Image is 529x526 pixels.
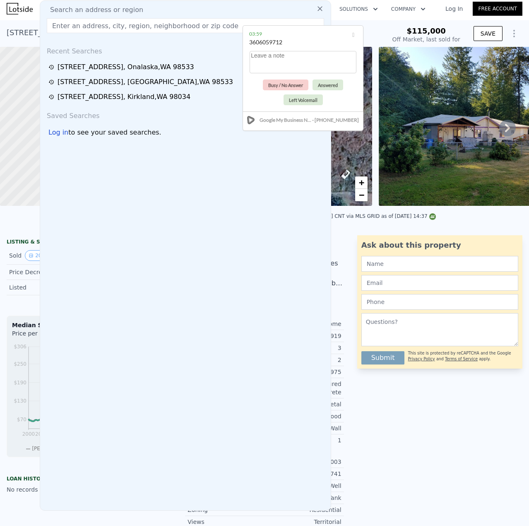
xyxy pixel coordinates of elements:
a: Free Account [473,2,522,16]
div: Views [188,518,264,526]
div: Price Decrease [9,268,79,276]
div: [STREET_ADDRESS] , Kirkland , WA 98034 [58,92,190,102]
a: Zoom out [355,189,368,201]
span: + [359,177,364,188]
div: Off Market, last sold for [392,35,460,43]
div: Sold [9,250,79,261]
div: Ask about this property [361,239,518,251]
div: Septic Tank [264,494,341,502]
a: [STREET_ADDRESS], Onalaska,WA 98533 [48,62,325,72]
div: Log in [48,128,68,138]
button: SAVE [474,26,503,41]
tspan: 2002 [35,431,48,437]
a: Zoom in [355,176,368,189]
span: to see your saved searches. [68,128,161,138]
tspan: $190 [14,380,26,386]
img: Lotside [7,3,33,14]
div: Territorial [264,518,341,526]
div: Listed [9,283,79,292]
span: $115,000 [406,27,446,35]
div: Loan history from public records [7,475,165,482]
div: [STREET_ADDRESS] , [GEOGRAPHIC_DATA] , WA 98533 [7,27,207,39]
a: Log In [435,5,473,13]
div: LISTING & SALE HISTORY [7,239,165,247]
a: [STREET_ADDRESS], Kirkland,WA 98034 [48,92,325,102]
input: Phone [361,294,518,310]
input: Email [361,275,518,291]
tspan: $130 [14,398,26,404]
span: − [359,190,364,200]
span: Search an address or region [43,5,143,15]
div: Saved Searches [43,104,327,124]
div: No records available. [7,485,165,494]
a: [STREET_ADDRESS], [GEOGRAPHIC_DATA],WA 98533 [48,77,325,87]
button: Company [385,2,432,17]
button: View historical data [25,250,45,261]
img: NWMLS Logo [429,213,436,220]
tspan: $250 [14,361,26,367]
a: Terms of Service [445,357,478,361]
button: Solutions [333,2,385,17]
tspan: $306 [14,344,26,350]
input: Name [361,256,518,272]
div: This site is protected by reCAPTCHA and the Google and apply. [408,348,518,364]
div: Price per Square Foot [12,329,86,343]
div: [STREET_ADDRESS] , Onalaska , WA 98533 [58,62,194,72]
input: Enter an address, city, region, neighborhood or zip code [47,18,324,33]
button: Show Options [506,25,522,42]
div: Recent Searches [43,40,327,60]
span: [PERSON_NAME] Co. [32,446,83,451]
tspan: $70 [17,417,26,422]
button: Submit [361,351,405,364]
div: Median Sale [12,321,160,329]
div: [STREET_ADDRESS] , [GEOGRAPHIC_DATA] , WA 98533 [58,77,233,87]
a: Privacy Policy [408,357,435,361]
tspan: 2000 [22,431,35,437]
